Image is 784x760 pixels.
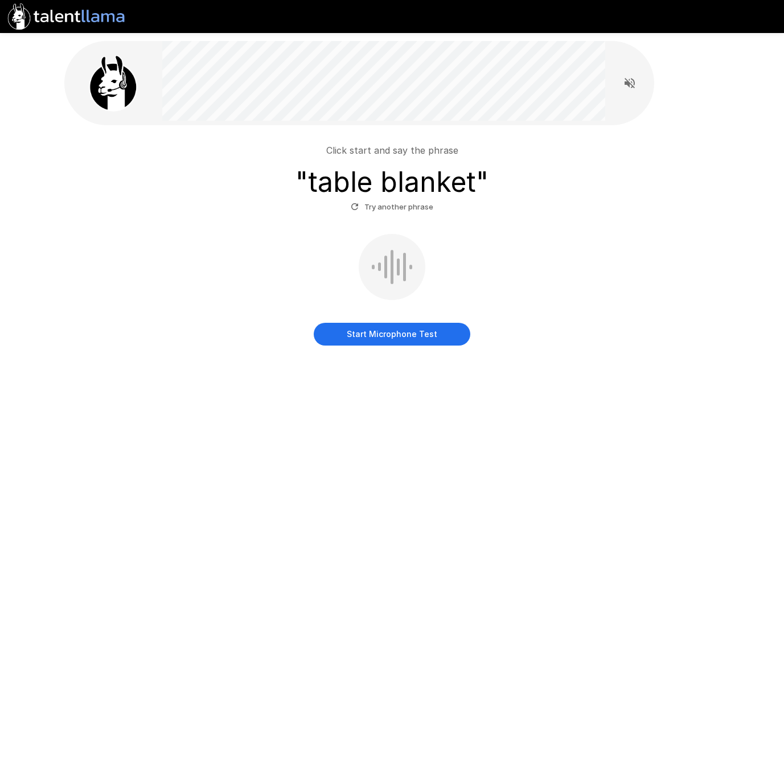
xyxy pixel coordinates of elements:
img: llama_clean.png [85,55,142,112]
button: Try another phrase [348,198,436,216]
p: Click start and say the phrase [326,143,458,157]
button: Start Microphone Test [314,323,470,346]
h3: " table blanket " [295,166,489,198]
button: Read questions aloud [618,72,641,95]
